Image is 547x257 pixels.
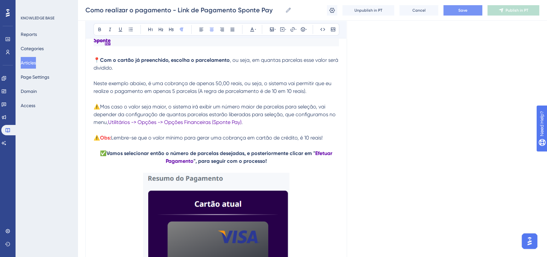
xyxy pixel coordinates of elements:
button: Publish in PT [487,5,539,16]
button: Page Settings [21,71,49,83]
strong: Com o cartão já preenchido, [100,57,170,63]
button: Articles [21,57,36,69]
div: KNOWLEDGE BASE [21,16,54,21]
span: 📍 [94,57,100,63]
button: Domain [21,85,37,97]
button: Cancel [399,5,438,16]
button: Unpublish in PT [342,5,394,16]
span: Cancel [412,8,426,13]
span: Publish in PT [506,8,528,13]
strong: ", para seguir com o processo! [194,158,267,164]
span: Utilitários -> Opções -> Opções Financeiras (Sponte Pay) [108,119,241,125]
iframe: UserGuiding AI Assistant Launcher [520,231,539,251]
button: Save [443,5,482,16]
span: Lembre-se que o valor mínimo para gerar uma cobrança em cartão de crédito, é 10 reais! [111,135,323,141]
span: . [241,119,243,125]
span: Neste exemplo abaixo, é uma cobrança de apenas 50,00 reais, ou seja, o sistema vai permitir que e... [94,80,333,94]
strong: Efetuar Pagamento [166,150,334,164]
button: Access [21,100,35,111]
span: ⚠️ [94,135,100,141]
span: Unpublish in PT [354,8,382,13]
span: ⚠️Mas caso o valor seja maior, o sistema irá exibir um número maior de parcelas para seleção, vai... [94,104,337,125]
input: Article Name [85,6,283,15]
span: , ou seja, em quantas parcelas esse valor será dividido. [94,57,340,71]
span: Need Help? [15,2,40,9]
button: Categories [21,43,44,54]
strong: Obs: [100,135,111,141]
span: ✅ [100,150,106,156]
strong: Vamos selecionar então o número de parcelas desejadas, e posteriormente clicar em " [106,150,315,156]
span: Save [458,8,467,13]
button: Reports [21,28,37,40]
strong: escolha o parcelamento [171,57,230,63]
